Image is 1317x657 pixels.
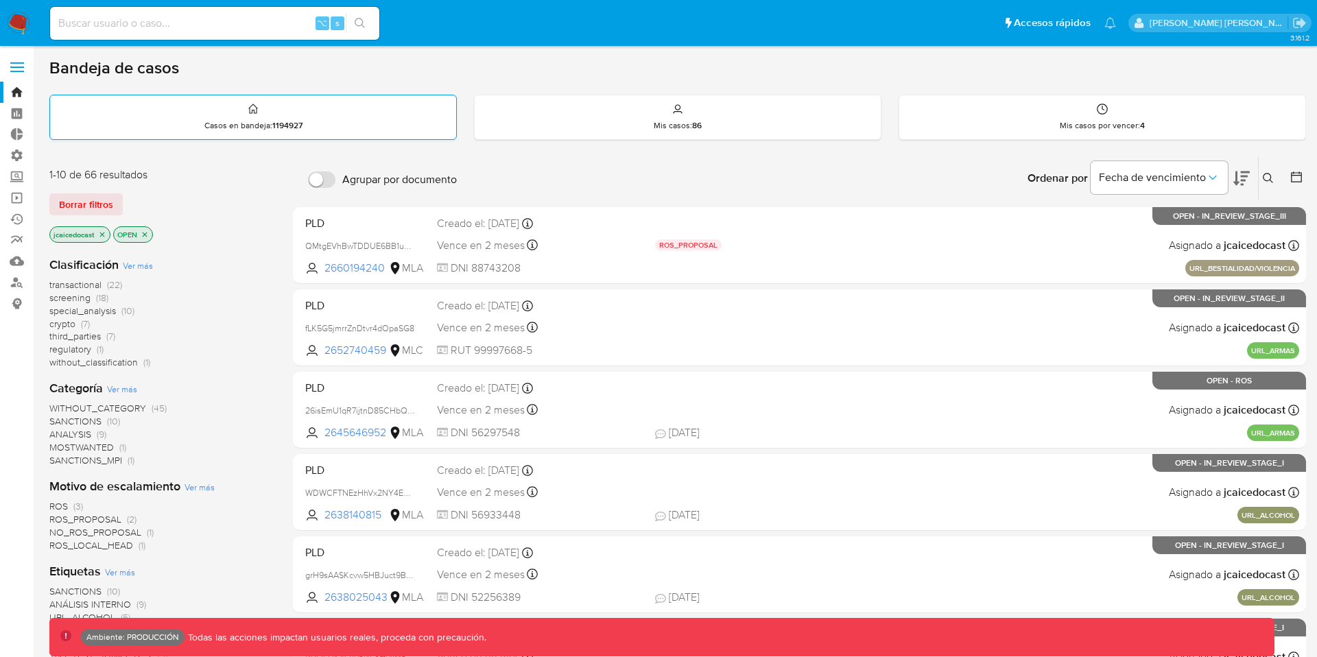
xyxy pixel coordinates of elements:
[1014,16,1091,30] span: Accesos rápidos
[1292,16,1307,30] a: Salir
[335,16,340,29] span: s
[185,631,486,644] p: Todas las acciones impactan usuarios reales, proceda con precaución.
[50,14,379,32] input: Buscar usuario o caso...
[317,16,327,29] span: ⌥
[346,14,374,33] button: search-icon
[86,634,179,640] p: Ambiente: PRODUCCIÓN
[1104,17,1116,29] a: Notificaciones
[1150,16,1288,29] p: juan.caicedocastro@mercadolibre.com.co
